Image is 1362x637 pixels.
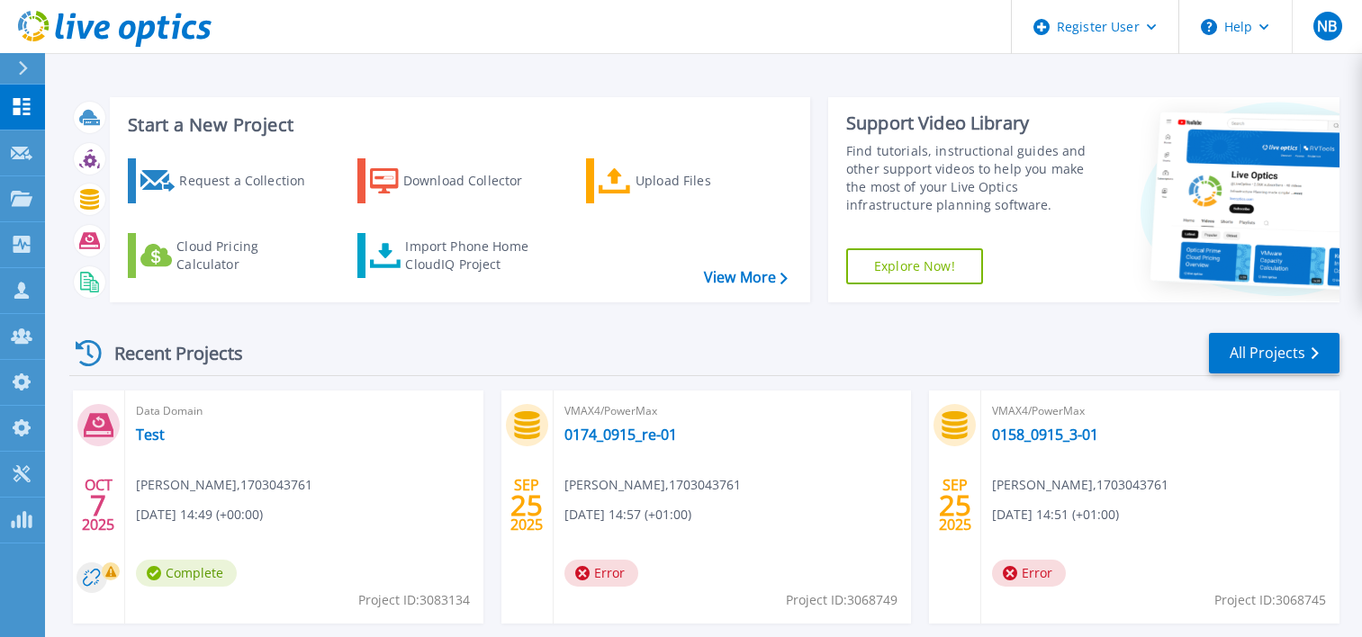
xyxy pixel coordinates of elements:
span: 25 [510,498,543,513]
a: 0158_0915_3-01 [992,426,1098,444]
span: [PERSON_NAME] , 1703043761 [992,475,1168,495]
div: SEP 2025 [938,472,972,538]
div: Support Video Library [846,112,1103,135]
span: Complete [136,560,237,587]
span: [DATE] 14:51 (+01:00) [992,505,1119,525]
div: Recent Projects [69,331,267,375]
div: Download Collector [403,163,547,199]
a: Download Collector [357,158,558,203]
span: NB [1317,19,1337,33]
a: Upload Files [586,158,787,203]
span: VMAX4/PowerMax [564,401,901,421]
div: Import Phone Home CloudIQ Project [405,238,546,274]
span: [PERSON_NAME] , 1703043761 [136,475,312,495]
span: [PERSON_NAME] , 1703043761 [564,475,741,495]
span: Project ID: 3068745 [1214,590,1326,610]
span: 25 [939,498,971,513]
h3: Start a New Project [128,115,787,135]
a: Test [136,426,165,444]
span: Error [992,560,1066,587]
div: Request a Collection [179,163,323,199]
div: Find tutorials, instructional guides and other support videos to help you make the most of your L... [846,142,1103,214]
a: View More [704,269,788,286]
span: [DATE] 14:49 (+00:00) [136,505,263,525]
span: Data Domain [136,401,473,421]
a: Cloud Pricing Calculator [128,233,329,278]
a: 0174_0915_re-01 [564,426,677,444]
span: [DATE] 14:57 (+01:00) [564,505,691,525]
span: 7 [90,498,106,513]
span: Project ID: 3068749 [786,590,897,610]
a: Request a Collection [128,158,329,203]
span: VMAX4/PowerMax [992,401,1329,421]
a: Explore Now! [846,248,983,284]
span: Error [564,560,638,587]
div: Cloud Pricing Calculator [176,238,320,274]
div: OCT 2025 [81,472,115,538]
div: SEP 2025 [510,472,544,538]
div: Upload Files [636,163,780,199]
span: Project ID: 3083134 [358,590,470,610]
a: All Projects [1209,333,1339,373]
